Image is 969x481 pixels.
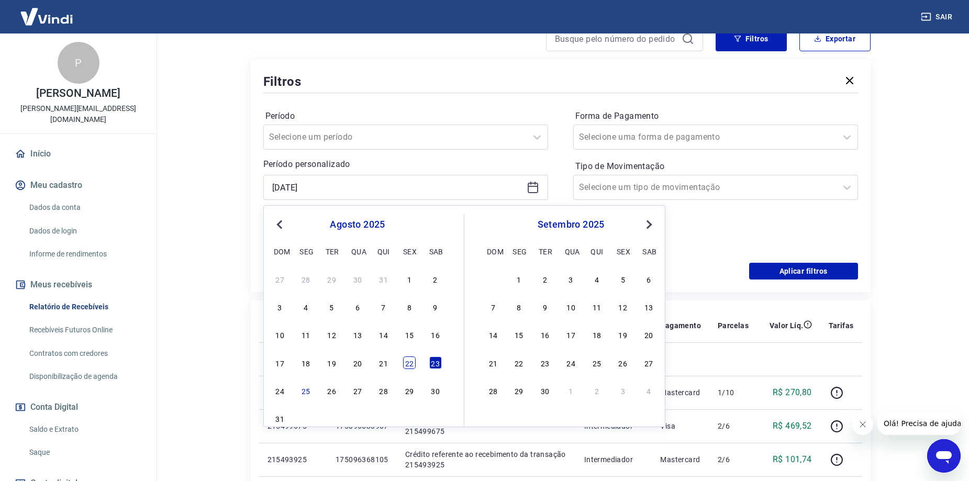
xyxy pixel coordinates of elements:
[377,300,390,313] div: Choose quinta-feira, 7 de agosto de 2025
[403,356,416,369] div: Choose sexta-feira, 22 de agosto de 2025
[403,412,416,424] div: Choose sexta-feira, 5 de setembro de 2025
[642,273,655,285] div: Choose sábado, 6 de setembro de 2025
[584,454,644,465] p: Intermediador
[575,110,856,122] label: Forma de Pagamento
[25,319,144,341] a: Recebíveis Futuros Online
[377,384,390,397] div: Choose quinta-feira, 28 de agosto de 2025
[8,103,148,125] p: [PERSON_NAME][EMAIL_ADDRESS][DOMAIN_NAME]
[642,356,655,369] div: Choose sábado, 27 de setembro de 2025
[487,384,499,397] div: Choose domingo, 28 de setembro de 2025
[326,384,338,397] div: Choose terça-feira, 26 de agosto de 2025
[25,220,144,242] a: Dados de login
[403,245,416,258] div: sex
[377,273,390,285] div: Choose quinta-feira, 31 de julho de 2025
[487,245,499,258] div: dom
[299,245,312,258] div: seg
[927,439,961,473] iframe: Botão para abrir a janela de mensagens
[326,300,338,313] div: Choose terça-feira, 5 de agosto de 2025
[565,384,577,397] div: Choose quarta-feira, 1 de outubro de 2025
[377,245,390,258] div: qui
[617,300,629,313] div: Choose sexta-feira, 12 de setembro de 2025
[643,218,655,231] button: Next Month
[351,328,364,341] div: Choose quarta-feira, 13 de agosto de 2025
[326,356,338,369] div: Choose terça-feira, 19 de agosto de 2025
[773,420,812,432] p: R$ 469,52
[642,300,655,313] div: Choose sábado, 13 de setembro de 2025
[617,328,629,341] div: Choose sexta-feira, 19 de setembro de 2025
[773,386,812,399] p: R$ 270,80
[326,412,338,424] div: Choose terça-feira, 2 de setembro de 2025
[539,300,551,313] div: Choose terça-feira, 9 de setembro de 2025
[539,245,551,258] div: ter
[265,110,546,122] label: Período
[660,387,701,398] p: Mastercard
[351,384,364,397] div: Choose quarta-feira, 27 de agosto de 2025
[13,273,144,296] button: Meus recebíveis
[274,300,286,313] div: Choose domingo, 3 de agosto de 2025
[565,273,577,285] div: Choose quarta-feira, 3 de setembro de 2025
[299,328,312,341] div: Choose segunda-feira, 11 de agosto de 2025
[718,320,749,331] p: Parcelas
[274,356,286,369] div: Choose domingo, 17 de agosto de 2025
[877,412,961,435] iframe: Mensagem da empresa
[718,387,749,398] p: 1/10
[565,300,577,313] div: Choose quarta-feira, 10 de setembro de 2025
[429,412,442,424] div: Choose sábado, 6 de setembro de 2025
[299,384,312,397] div: Choose segunda-feira, 25 de agosto de 2025
[591,273,603,285] div: Choose quinta-feira, 4 de setembro de 2025
[617,245,629,258] div: sex
[13,142,144,165] a: Início
[405,449,567,470] p: Crédito referente ao recebimento da transação 215493925
[36,88,120,99] p: [PERSON_NAME]
[274,273,286,285] div: Choose domingo, 27 de julho de 2025
[377,356,390,369] div: Choose quinta-feira, 21 de agosto de 2025
[274,384,286,397] div: Choose domingo, 24 de agosto de 2025
[273,218,286,231] button: Previous Month
[274,245,286,258] div: dom
[299,356,312,369] div: Choose segunda-feira, 18 de agosto de 2025
[773,453,812,466] p: R$ 101,74
[718,421,749,431] p: 2/6
[299,273,312,285] div: Choose segunda-feira, 28 de julho de 2025
[513,328,525,341] div: Choose segunda-feira, 15 de setembro de 2025
[351,356,364,369] div: Choose quarta-feira, 20 de agosto de 2025
[660,320,701,331] p: Pagamento
[274,412,286,424] div: Choose domingo, 31 de agosto de 2025
[58,42,99,84] div: P
[13,174,144,197] button: Meu cadastro
[660,454,701,465] p: Mastercard
[852,414,873,435] iframe: Fechar mensagem
[829,320,854,331] p: Tarifas
[487,356,499,369] div: Choose domingo, 21 de setembro de 2025
[351,245,364,258] div: qua
[429,384,442,397] div: Choose sábado, 30 de agosto de 2025
[429,356,442,369] div: Choose sábado, 23 de agosto de 2025
[403,300,416,313] div: Choose sexta-feira, 8 de agosto de 2025
[642,384,655,397] div: Choose sábado, 4 de outubro de 2025
[513,273,525,285] div: Choose segunda-feira, 1 de setembro de 2025
[591,356,603,369] div: Choose quinta-feira, 25 de setembro de 2025
[487,328,499,341] div: Choose domingo, 14 de setembro de 2025
[326,328,338,341] div: Choose terça-feira, 12 de agosto de 2025
[403,273,416,285] div: Choose sexta-feira, 1 de agosto de 2025
[716,26,787,51] button: Filtros
[513,300,525,313] div: Choose segunda-feira, 8 de setembro de 2025
[539,356,551,369] div: Choose terça-feira, 23 de setembro de 2025
[326,273,338,285] div: Choose terça-feira, 29 de julho de 2025
[770,320,804,331] p: Valor Líq.
[25,243,144,265] a: Informe de rendimentos
[642,328,655,341] div: Choose sábado, 20 de setembro de 2025
[919,7,956,27] button: Sair
[377,412,390,424] div: Choose quinta-feira, 4 de setembro de 2025
[429,273,442,285] div: Choose sábado, 2 de agosto de 2025
[617,273,629,285] div: Choose sexta-feira, 5 de setembro de 2025
[591,245,603,258] div: qui
[13,396,144,419] button: Conta Digital
[272,180,522,195] input: Data inicial
[268,454,319,465] p: 215493925
[565,328,577,341] div: Choose quarta-feira, 17 de setembro de 2025
[299,412,312,424] div: Choose segunda-feira, 1 de setembro de 2025
[617,356,629,369] div: Choose sexta-feira, 26 de setembro de 2025
[272,271,443,426] div: month 2025-08
[565,356,577,369] div: Choose quarta-feira, 24 de setembro de 2025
